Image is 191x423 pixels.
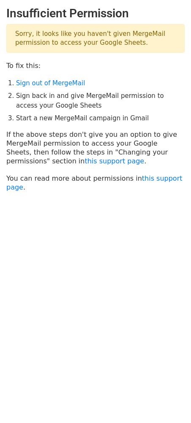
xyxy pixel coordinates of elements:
li: Sign back in and give MergeMail permission to access your Google Sheets [16,91,185,110]
li: Start a new MergeMail campaign in Gmail [16,114,185,123]
a: this support page [85,157,144,165]
a: this support page [6,174,183,191]
p: To fix this: [6,61,185,70]
p: If the above steps don't give you an option to give MergeMail permission to access your Google Sh... [6,130,185,165]
h2: Insufficient Permission [6,6,185,21]
a: Sign out of MergeMail [16,79,85,87]
p: You can read more about permissions in . [6,174,185,192]
p: Sorry, it looks like you haven't given MergeMail permission to access your Google Sheets. [6,24,185,53]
